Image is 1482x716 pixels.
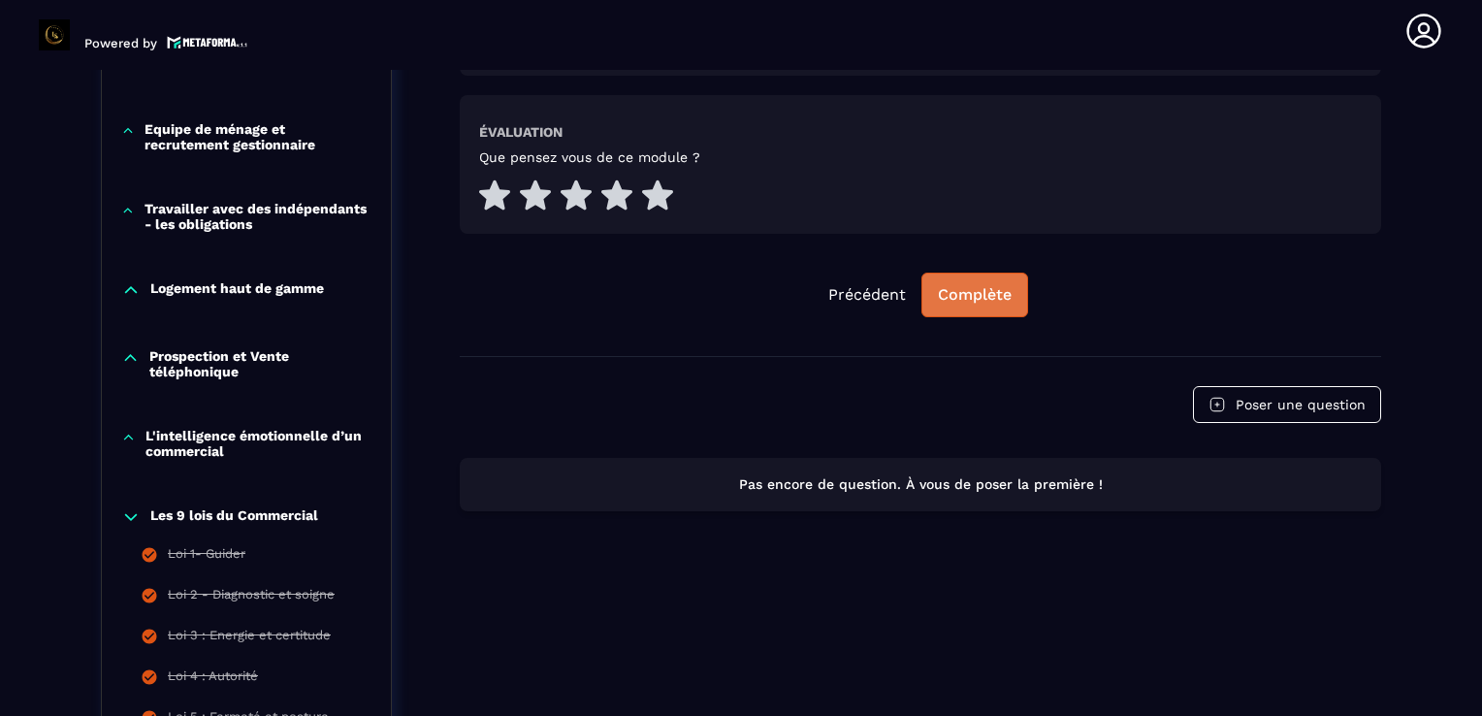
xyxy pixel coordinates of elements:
[479,124,563,140] h6: Évaluation
[168,628,331,649] div: Loi 3 : Energie et certitude
[150,507,318,527] p: Les 9 lois du Commercial
[479,149,700,165] h5: Que pensez vous de ce module ?
[1193,386,1381,423] button: Poser une question
[168,587,335,608] div: Loi 2 - Diagnostic et soigne
[168,546,245,568] div: Loi 1- Guider
[477,475,1364,494] p: Pas encore de question. À vous de poser la première !
[150,280,324,300] p: Logement haut de gamme
[813,274,921,316] button: Précédent
[149,348,371,379] p: Prospection et Vente téléphonique
[921,273,1028,317] button: Complète
[168,668,258,690] div: Loi 4 : Autorité
[145,121,371,152] p: Equipe de ménage et recrutement gestionnaire
[167,34,248,50] img: logo
[39,19,70,50] img: logo-branding
[145,428,371,459] p: L'intelligence émotionnelle d’un commercial
[938,285,1012,305] div: Complète
[84,36,157,50] p: Powered by
[145,201,371,232] p: Travailler avec des indépendants - les obligations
